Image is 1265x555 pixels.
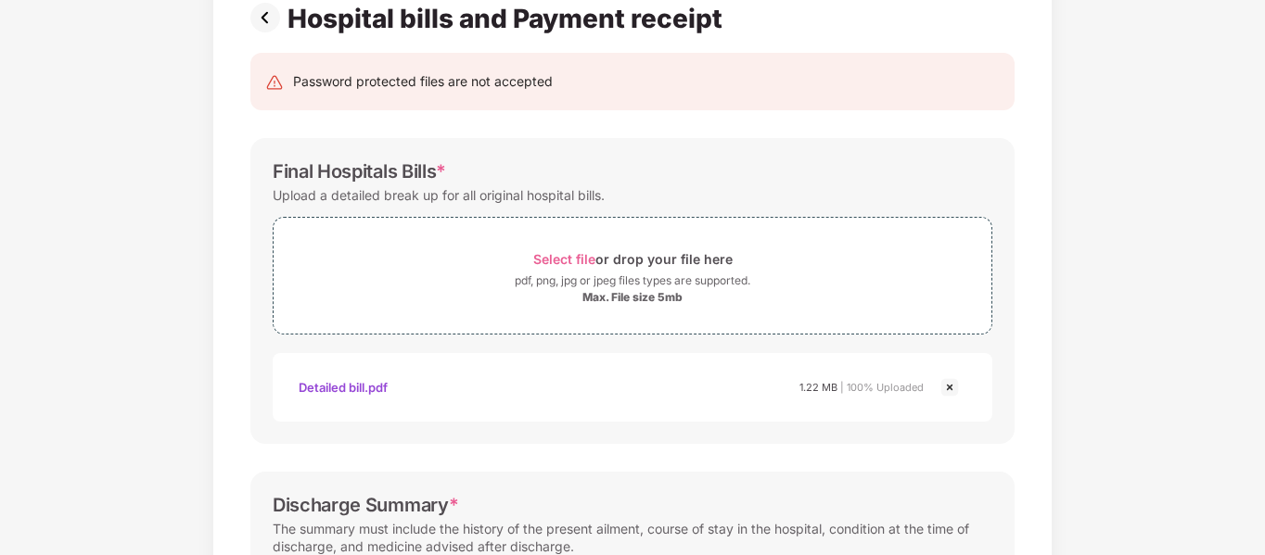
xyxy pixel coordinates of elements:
[515,271,750,290] div: pdf, png, jpg or jpeg files types are supported.
[533,246,733,271] div: or drop your file here
[582,290,683,305] div: Max. File size 5mb
[299,372,388,403] div: Detailed bill.pdf
[293,71,553,92] div: Password protected files are not accepted
[799,381,837,394] span: 1.22 MB
[273,183,605,208] div: Upload a detailed break up for all original hospital bills.
[840,381,924,394] span: | 100% Uploaded
[533,251,595,267] span: Select file
[939,376,961,398] img: svg+xml;base64,PHN2ZyBpZD0iQ3Jvc3MtMjR4MjQiIHhtbG5zPSJodHRwOi8vd3d3LnczLm9yZy8yMDAwL3N2ZyIgd2lkdG...
[273,160,446,183] div: Final Hospitals Bills
[273,494,458,516] div: Discharge Summary
[287,3,730,34] div: Hospital bills and Payment receipt
[274,232,991,320] span: Select fileor drop your file herepdf, png, jpg or jpeg files types are supported.Max. File size 5mb
[250,3,287,32] img: svg+xml;base64,PHN2ZyBpZD0iUHJldi0zMngzMiIgeG1sbnM9Imh0dHA6Ly93d3cudzMub3JnLzIwMDAvc3ZnIiB3aWR0aD...
[265,73,284,92] img: svg+xml;base64,PHN2ZyB4bWxucz0iaHR0cDovL3d3dy53My5vcmcvMjAwMC9zdmciIHdpZHRoPSIyNCIgaGVpZ2h0PSIyNC...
